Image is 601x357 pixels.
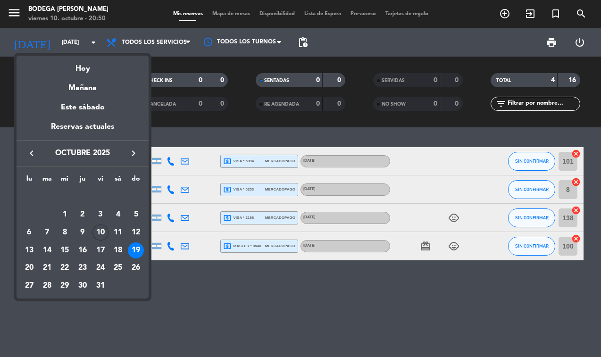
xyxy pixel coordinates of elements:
[128,242,144,258] div: 19
[125,147,142,159] button: keyboard_arrow_right
[110,260,126,276] div: 25
[92,260,109,276] div: 24
[128,207,144,223] div: 5
[92,207,109,223] div: 3
[57,224,73,241] div: 8
[74,206,92,224] td: 2 de octubre de 2025
[92,224,109,241] td: 10 de octubre de 2025
[57,260,73,276] div: 22
[39,224,55,241] div: 7
[21,242,37,258] div: 13
[39,242,55,258] div: 14
[56,259,74,277] td: 22 de octubre de 2025
[92,174,109,188] th: viernes
[75,224,91,241] div: 9
[109,241,127,259] td: 18 de octubre de 2025
[92,206,109,224] td: 3 de octubre de 2025
[38,277,56,295] td: 28 de octubre de 2025
[40,147,125,159] span: octubre 2025
[74,224,92,241] td: 9 de octubre de 2025
[56,241,74,259] td: 15 de octubre de 2025
[23,147,40,159] button: keyboard_arrow_left
[39,260,55,276] div: 21
[92,277,109,295] td: 31 de octubre de 2025
[17,75,149,94] div: Mañana
[109,259,127,277] td: 25 de octubre de 2025
[21,224,37,241] div: 6
[17,56,149,75] div: Hoy
[56,206,74,224] td: 1 de octubre de 2025
[20,241,38,259] td: 13 de octubre de 2025
[109,224,127,241] td: 11 de octubre de 2025
[38,259,56,277] td: 21 de octubre de 2025
[128,260,144,276] div: 26
[38,224,56,241] td: 7 de octubre de 2025
[109,174,127,188] th: sábado
[74,277,92,295] td: 30 de octubre de 2025
[57,242,73,258] div: 15
[57,207,73,223] div: 1
[17,121,149,140] div: Reservas actuales
[109,206,127,224] td: 4 de octubre de 2025
[26,148,37,159] i: keyboard_arrow_left
[75,207,91,223] div: 2
[92,224,109,241] div: 10
[75,278,91,294] div: 30
[21,260,37,276] div: 20
[56,224,74,241] td: 8 de octubre de 2025
[38,241,56,259] td: 14 de octubre de 2025
[127,224,145,241] td: 12 de octubre de 2025
[21,278,37,294] div: 27
[57,278,73,294] div: 29
[128,148,139,159] i: keyboard_arrow_right
[20,277,38,295] td: 27 de octubre de 2025
[20,224,38,241] td: 6 de octubre de 2025
[110,242,126,258] div: 18
[127,206,145,224] td: 5 de octubre de 2025
[38,174,56,188] th: martes
[110,224,126,241] div: 11
[127,259,145,277] td: 26 de octubre de 2025
[17,94,149,121] div: Este sábado
[56,174,74,188] th: miércoles
[56,277,74,295] td: 29 de octubre de 2025
[110,207,126,223] div: 4
[39,278,55,294] div: 28
[74,174,92,188] th: jueves
[74,259,92,277] td: 23 de octubre de 2025
[74,241,92,259] td: 16 de octubre de 2025
[92,241,109,259] td: 17 de octubre de 2025
[128,224,144,241] div: 12
[127,174,145,188] th: domingo
[92,242,109,258] div: 17
[75,260,91,276] div: 23
[20,188,145,206] td: OCT.
[75,242,91,258] div: 16
[92,259,109,277] td: 24 de octubre de 2025
[92,278,109,294] div: 31
[127,241,145,259] td: 19 de octubre de 2025
[20,259,38,277] td: 20 de octubre de 2025
[20,174,38,188] th: lunes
